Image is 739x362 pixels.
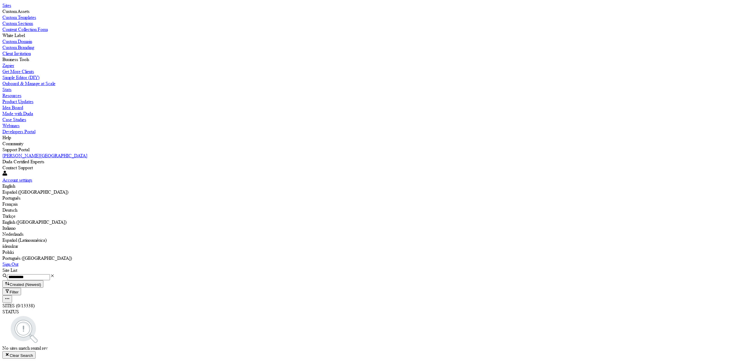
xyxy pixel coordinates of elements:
div: Español ([GEOGRAPHIC_DATA]) [2,189,737,195]
label: Idea Board [2,105,23,110]
label: Case Studies [2,117,26,122]
label: Duda Certified Experts [2,159,44,164]
label: Get More Clients [2,69,34,74]
label: Help [2,135,11,140]
div: Italiano [2,225,737,231]
label: Contact Support [2,165,33,170]
label: Account settings [2,177,32,183]
div: Français [2,201,737,207]
label: Client Invitation [2,51,31,56]
div: Português ([GEOGRAPHIC_DATA]) [2,255,737,261]
label: Custom Assets [2,8,30,14]
label: Custom Templates [2,14,36,20]
div: Português [2,195,737,201]
div: Polski [2,249,737,255]
label: White Label [2,32,25,38]
div: English ([GEOGRAPHIC_DATA]) [2,219,737,225]
label: Resources [2,93,21,98]
label: Onboard & Manage at Scale [2,81,55,86]
label: Support Portal [2,147,29,152]
button: Clear Search [2,351,36,359]
span: STATUS [2,309,19,314]
img: search.svg [2,315,46,344]
label: Business Tools [2,57,29,62]
label: Community [2,141,23,146]
iframe: Duda-gen Chat Button Frame [708,331,739,362]
span: SITES (0/13338) [2,303,35,308]
label: Developers Portal [2,129,35,134]
label: Sites [2,2,11,8]
label: Sign Out [2,261,18,267]
label: English [2,183,15,189]
label: Stats [2,87,11,92]
label: Made with Duda [2,111,33,116]
label: Custom Branding [2,44,34,50]
div: Deutsch [2,207,737,213]
div: Nederlands [2,231,737,237]
label: Product Updates [2,99,33,104]
div: íslenskur [2,243,737,249]
label: Zapier [2,63,14,68]
span: rental rev [31,345,48,351]
div: Español (Latinoamérica) [2,237,737,243]
label: Simple Editor (DIY) [2,75,39,80]
a: Resources [2,93,737,99]
label: Custom Sections [2,20,33,26]
div: Türkçe [2,213,737,219]
label: Content Collection Form [2,26,48,32]
label: Custom Domain [2,38,32,44]
span: Site List [2,267,17,273]
button: Filter [2,288,21,295]
label: [PERSON_NAME][GEOGRAPHIC_DATA] [2,153,87,158]
button: Created (Newest) [2,280,43,288]
label: Webinars [2,123,20,128]
span: No sites match [2,345,30,351]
